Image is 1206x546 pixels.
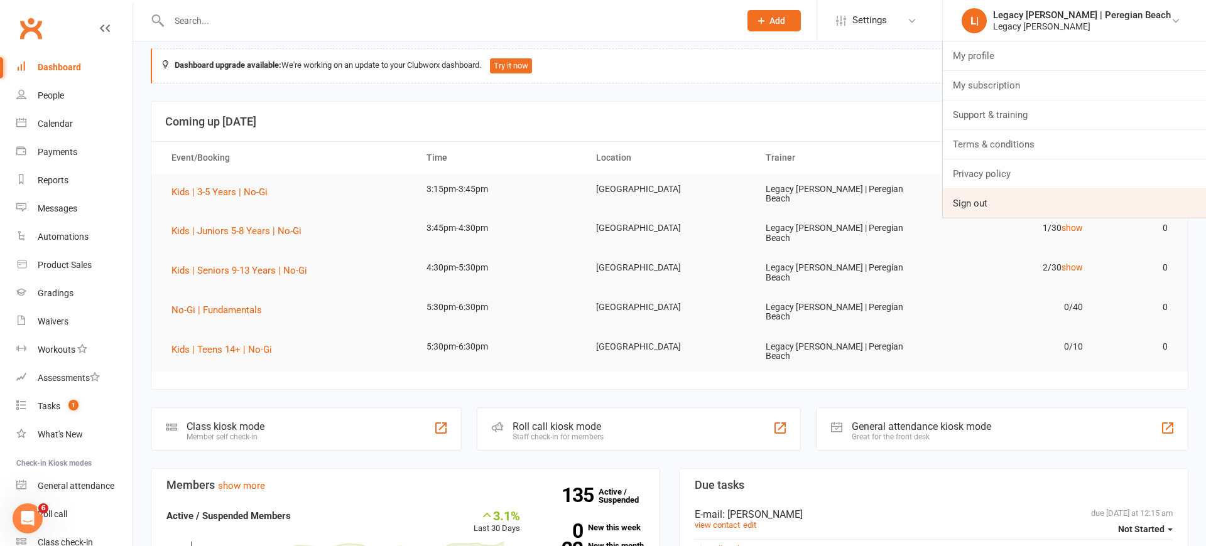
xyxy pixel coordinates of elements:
[1094,332,1179,361] td: 0
[165,12,731,29] input: Search...
[171,225,301,237] span: Kids | Juniors 5-8 Years | No-Gi
[585,253,754,282] td: [GEOGRAPHIC_DATA]
[754,213,924,253] td: Legacy [PERSON_NAME] | Peregian Beach
[1094,253,1179,282] td: 0
[695,508,1173,520] div: E-mail
[1094,292,1179,322] td: 0
[743,520,756,530] a: edit
[852,420,991,432] div: General attendance kiosk mode
[513,432,604,441] div: Staff check-in for members
[38,203,77,213] div: Messages
[187,420,264,432] div: Class kiosk mode
[16,138,133,166] a: Payments
[852,432,991,441] div: Great for the front desk
[16,166,133,195] a: Reports
[924,253,1094,282] td: 2/30
[415,213,585,243] td: 3:45pm-4:30pm
[415,253,585,282] td: 4:30pm-5:30pm
[171,265,307,276] span: Kids | Seniors 9-13 Years | No-Gi
[16,110,133,138] a: Calendar
[175,60,281,70] strong: Dashboard upgrade available:
[474,508,520,522] div: 3.1%
[38,503,48,513] span: 6
[539,523,644,532] a: 0New this week
[924,142,1094,174] th: Attendees
[38,429,83,439] div: What's New
[924,332,1094,361] td: 0/10
[38,401,60,411] div: Tasks
[38,481,114,491] div: General attendance
[695,520,740,530] a: view contact
[754,332,924,372] td: Legacy [PERSON_NAME] | Peregian Beach
[585,332,754,361] td: [GEOGRAPHIC_DATA]
[151,48,1188,83] div: We're working on an update to your Clubworx dashboard.
[187,432,264,441] div: Member self check-in
[585,142,754,174] th: Location
[754,174,924,214] td: Legacy [PERSON_NAME] | Peregian Beach
[16,420,133,449] a: What's New
[38,316,68,326] div: Waivers
[924,213,1094,243] td: 1/30
[1062,262,1083,272] a: show
[1062,223,1083,233] a: show
[585,174,754,204] td: [GEOGRAPHIC_DATA]
[474,508,520,535] div: Last 30 Days
[38,288,73,298] div: Gradings
[16,82,133,110] a: People
[747,10,801,31] button: Add
[38,90,64,100] div: People
[166,510,291,522] strong: Active / Suspended Members
[38,119,73,129] div: Calendar
[585,292,754,322] td: [GEOGRAPHIC_DATA]
[16,336,133,364] a: Workouts
[943,130,1206,159] a: Terms & conditions
[165,115,1174,128] h3: Coming up [DATE]
[171,344,272,355] span: Kids | Teens 14+ | No-Gi
[490,58,532,73] button: Try it now
[38,147,77,157] div: Payments
[754,253,924,292] td: Legacy [PERSON_NAME] | Peregian Beach
[218,480,265,491] a: show more
[171,223,310,238] button: Kids | Juniors 5-8 Years | No-Gi
[993,9,1171,21] div: Legacy [PERSON_NAME] | Peregian Beach
[415,142,585,174] th: Time
[943,41,1206,70] a: My profile
[38,260,92,270] div: Product Sales
[68,400,79,410] span: 1
[513,420,604,432] div: Roll call kiosk mode
[943,159,1206,188] a: Privacy policy
[415,292,585,322] td: 5:30pm-6:30pm
[171,302,271,318] button: No-Gi | Fundamentals
[38,373,100,383] div: Assessments
[415,174,585,204] td: 3:15pm-3:45pm
[16,364,133,392] a: Assessments
[1118,518,1173,540] button: Not Started
[722,508,803,520] span: : [PERSON_NAME]
[38,232,89,242] div: Automations
[38,175,68,185] div: Reports
[562,486,599,505] strong: 135
[16,251,133,279] a: Product Sales
[415,332,585,361] td: 5:30pm-6:30pm
[171,185,276,200] button: Kids | 3-5 Years | No-Gi
[171,342,281,357] button: Kids | Teens 14+ | No-Gi
[166,479,644,491] h3: Members
[852,6,887,35] span: Settings
[171,263,316,278] button: Kids | Seniors 9-13 Years | No-Gi
[38,345,75,355] div: Workouts
[13,503,43,533] iframe: Intercom live chat
[754,292,924,332] td: Legacy [PERSON_NAME] | Peregian Beach
[16,308,133,336] a: Waivers
[993,21,1171,32] div: Legacy [PERSON_NAME]
[769,16,785,26] span: Add
[16,472,133,500] a: General attendance kiosk mode
[171,304,262,316] span: No-Gi | Fundamentals
[599,478,654,513] a: 135Active / Suspended
[16,392,133,420] a: Tasks 1
[585,213,754,243] td: [GEOGRAPHIC_DATA]
[38,509,67,519] div: Roll call
[16,279,133,308] a: Gradings
[16,500,133,528] a: Roll call
[38,62,81,72] div: Dashboard
[695,479,1173,491] h3: Due tasks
